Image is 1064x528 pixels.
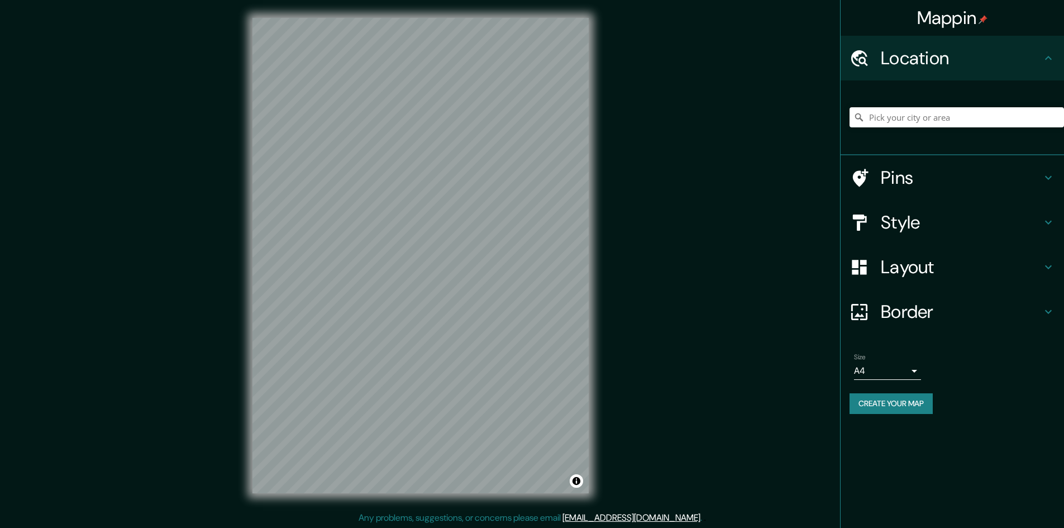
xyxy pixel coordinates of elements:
[850,393,933,414] button: Create your map
[841,155,1064,200] div: Pins
[702,511,704,525] div: .
[881,47,1042,69] h4: Location
[841,245,1064,289] div: Layout
[881,211,1042,234] h4: Style
[881,256,1042,278] h4: Layout
[850,107,1064,127] input: Pick your city or area
[562,512,700,524] a: [EMAIL_ADDRESS][DOMAIN_NAME]
[704,511,706,525] div: .
[841,36,1064,80] div: Location
[854,353,866,362] label: Size
[854,362,921,380] div: A4
[252,18,589,493] canvas: Map
[841,200,1064,245] div: Style
[881,301,1042,323] h4: Border
[917,7,988,29] h4: Mappin
[570,474,583,488] button: Toggle attribution
[841,289,1064,334] div: Border
[881,167,1042,189] h4: Pins
[359,511,702,525] p: Any problems, suggestions, or concerns please email .
[979,15,987,24] img: pin-icon.png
